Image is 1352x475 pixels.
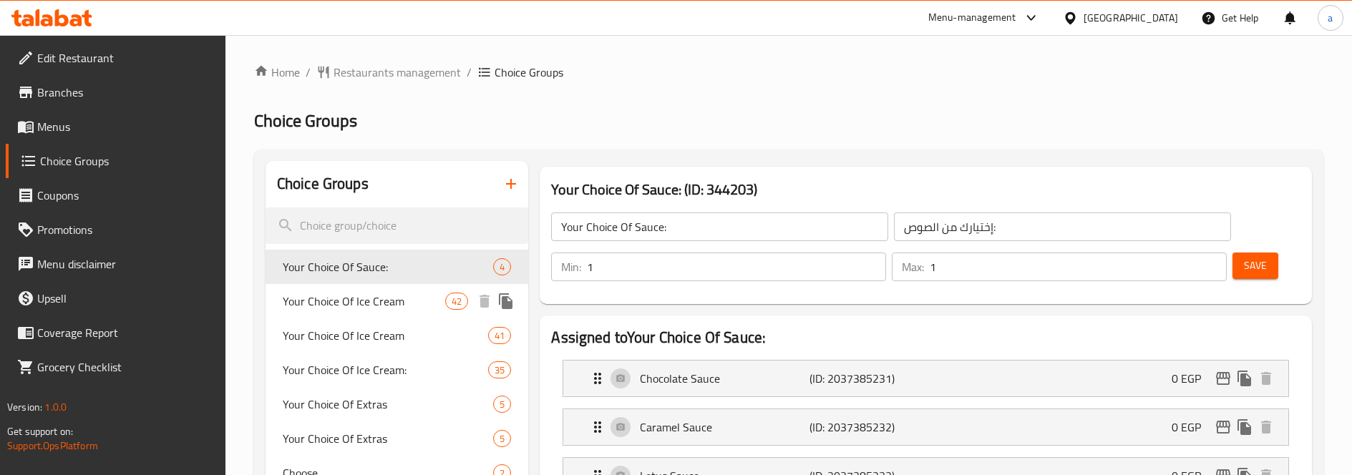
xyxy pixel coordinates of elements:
[1328,10,1333,26] span: a
[7,398,42,416] span: Version:
[928,9,1016,26] div: Menu-management
[334,64,461,81] span: Restaurants management
[266,387,529,421] div: Your Choice Of Extras5
[1255,416,1277,438] button: delete
[467,64,472,81] li: /
[7,422,73,441] span: Get support on:
[561,258,581,275] p: Min:
[37,187,214,204] span: Coupons
[1234,368,1255,389] button: duplicate
[563,409,1288,445] div: Expand
[37,358,214,376] span: Grocery Checklist
[37,221,214,238] span: Promotions
[37,324,214,341] span: Coverage Report
[551,354,1300,403] li: Expand
[551,403,1300,451] li: Expand
[495,290,517,312] button: duplicate
[640,418,809,436] p: Caramel Sauce
[1234,416,1255,438] button: duplicate
[266,421,529,456] div: Your Choice Of Extras5
[902,258,924,275] p: Max:
[6,212,225,247] a: Promotions
[6,281,225,315] a: Upsell
[6,75,225,109] a: Branches
[563,361,1288,396] div: Expand
[1244,257,1267,275] span: Save
[1212,368,1234,389] button: edit
[37,290,214,307] span: Upsell
[488,327,511,344] div: Choices
[254,64,1323,81] nav: breadcrumb
[809,370,923,387] p: (ID: 2037385231)
[6,41,225,75] a: Edit Restaurant
[1172,418,1212,436] p: 0 EGP
[494,260,510,274] span: 4
[489,329,510,343] span: 41
[283,396,493,413] span: Your Choice Of Extras
[493,396,511,413] div: Choices
[283,293,445,310] span: Your Choice Of Ice Cream
[6,315,225,350] a: Coverage Report
[1255,368,1277,389] button: delete
[266,207,529,244] input: search
[1172,370,1212,387] p: 0 EGP
[6,144,225,178] a: Choice Groups
[493,258,511,275] div: Choices
[40,152,214,170] span: Choice Groups
[6,350,225,384] a: Grocery Checklist
[283,430,493,447] span: Your Choice Of Extras
[277,173,369,195] h2: Choice Groups
[306,64,311,81] li: /
[445,293,468,310] div: Choices
[283,327,488,344] span: Your Choice Of Ice Cream
[6,178,225,212] a: Coupons
[254,104,357,137] span: Choice Groups
[316,64,461,81] a: Restaurants management
[37,118,214,135] span: Menus
[488,361,511,378] div: Choices
[640,370,809,387] p: Chocolate Sauce
[551,327,1300,348] h2: Assigned to Your Choice Of Sauce:
[446,295,467,308] span: 42
[254,64,300,81] a: Home
[266,318,529,353] div: Your Choice Of Ice Cream41
[37,84,214,101] span: Branches
[7,436,98,455] a: Support.OpsPlatform
[266,250,529,284] div: Your Choice Of Sauce:4
[489,363,510,377] span: 35
[551,178,1300,201] h3: Your Choice Of Sauce: (ID: 344203)
[6,109,225,144] a: Menus
[266,353,529,387] div: Your Choice Of Ice Cream:35
[6,247,225,281] a: Menu disclaimer
[283,258,493,275] span: Your Choice Of Sauce:
[37,255,214,273] span: Menu disclaimer
[37,49,214,67] span: Edit Restaurant
[494,432,510,446] span: 5
[283,361,488,378] span: Your Choice Of Ice Cream:
[474,290,495,312] button: delete
[1212,416,1234,438] button: edit
[494,398,510,411] span: 5
[1232,253,1278,279] button: Save
[266,284,529,318] div: Your Choice Of Ice Cream42deleteduplicate
[495,64,563,81] span: Choice Groups
[493,430,511,447] div: Choices
[809,418,923,436] p: (ID: 2037385232)
[1084,10,1178,26] div: [GEOGRAPHIC_DATA]
[44,398,67,416] span: 1.0.0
